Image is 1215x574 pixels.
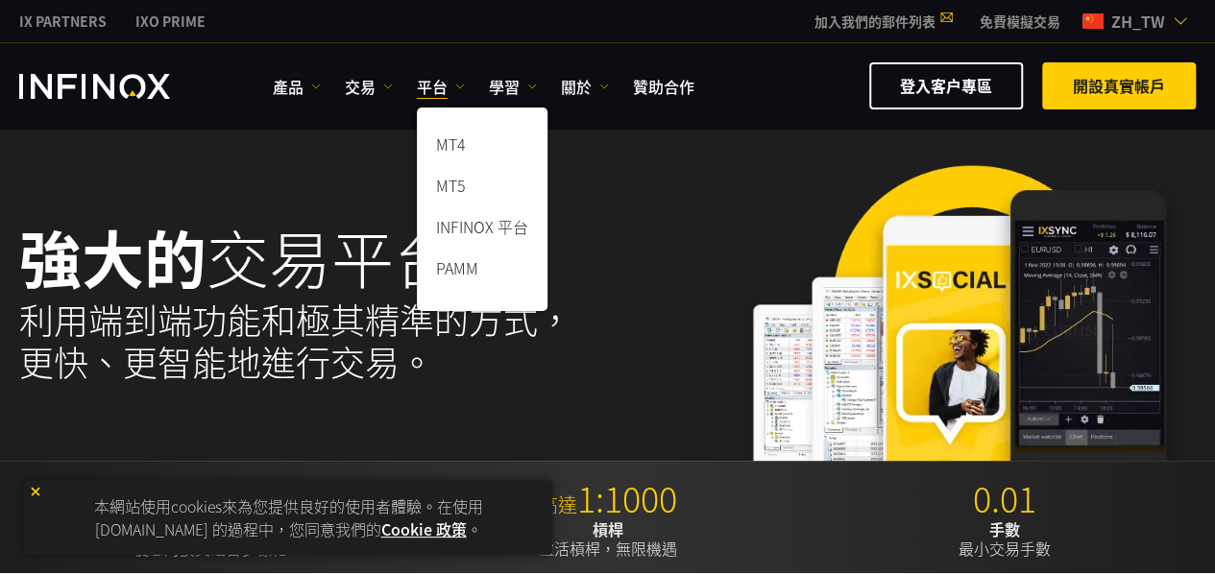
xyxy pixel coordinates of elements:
span: zh_tw [1104,10,1173,33]
a: 交易 [345,75,393,98]
img: yellow close icon [29,485,42,498]
a: Cookie 政策 [381,517,467,540]
a: 學習 [489,75,537,98]
a: INFINOX 平台 [417,209,547,251]
h1: 交易平台 [19,224,584,289]
strong: 手數 [989,517,1020,540]
a: MT5 [417,168,547,209]
p: 900+ [19,477,401,519]
a: MT4 [417,127,547,168]
strong: 槓桿 [592,517,622,540]
a: 贊助合作 [633,75,694,98]
a: 開設真實帳戶 [1042,62,1196,109]
p: 本網站使用cookies來為您提供良好的使用者體驗。在使用 [DOMAIN_NAME] 的過程中，您同意我們的 。 [34,490,543,545]
p: 使您的投資組合多樣化 [19,519,401,558]
a: INFINOX MENU [965,12,1075,32]
p: 1:1000 [416,477,798,519]
a: 關於 [561,75,609,98]
a: 加入我們的郵件列表 [800,12,965,31]
a: INFINOX [5,12,121,32]
a: 登入客户專區 [869,62,1023,109]
p: 0.01 [814,477,1196,519]
h2: 利用端到端功能和極其精準的方式，更快、更智能地進行交易。 [19,299,584,383]
p: 最小交易手數 [814,519,1196,558]
a: INFINOX Logo [19,74,215,99]
strong: 強大的 [19,211,207,301]
a: INFINOX [121,12,220,32]
a: 平台 [417,75,465,98]
p: 靈活槓桿，無限機遇 [416,519,798,558]
a: 產品 [273,75,321,98]
a: PAMM [417,251,547,292]
span: 高達 [538,490,576,518]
